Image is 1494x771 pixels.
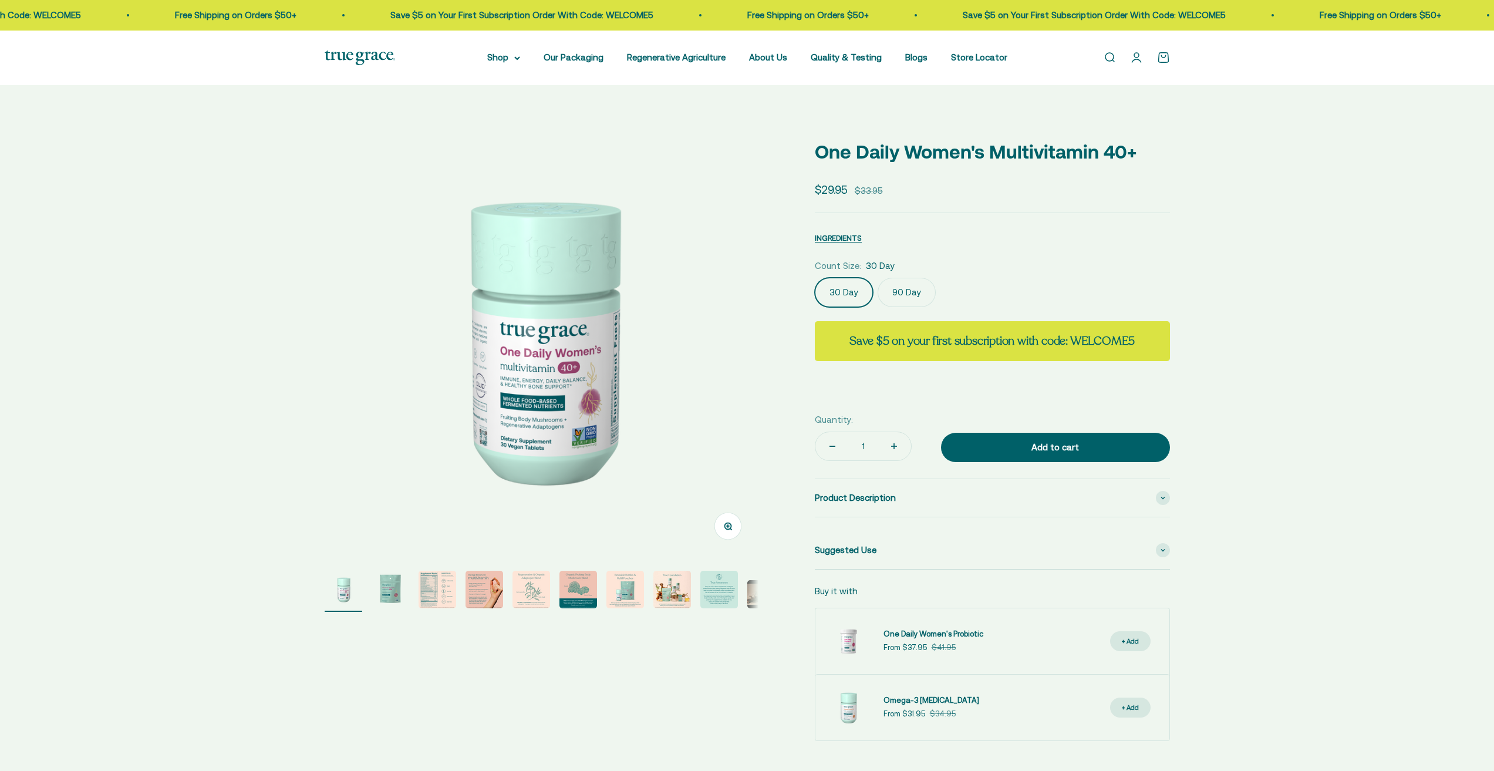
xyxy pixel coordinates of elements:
span: One Daily Women's Probiotic [883,629,983,638]
summary: Suggested Use [815,531,1170,569]
sale-price: $29.95 [815,181,848,198]
button: Go to item 1 [325,571,362,612]
button: Add to cart [941,433,1170,462]
a: About Us [749,52,787,62]
summary: Shop [487,50,520,65]
compare-at-price: $33.95 [855,184,883,198]
span: Omega-3 [MEDICAL_DATA] [883,696,979,705]
a: Our Packaging [544,52,603,62]
button: Go to item 4 [466,571,503,612]
button: + Add [1110,631,1151,652]
img: Every lot of True Grace supplements undergoes extensive third-party testing. Regulation says we d... [700,571,738,608]
img: - 1200IU of Vitamin D3 from lichen and 60 mcg of Vitamin K2 from Mena-Q7 - Regenerative & organic... [466,571,503,608]
button: Go to item 8 [653,571,691,612]
p: Buy it with [815,584,858,598]
p: One Daily Women's Multivitamin 40+ [815,137,1170,167]
div: + Add [1122,636,1139,647]
button: Go to item 9 [700,571,738,612]
legend: Count Size: [815,259,861,273]
sale-price: From $37.95 [883,642,927,654]
img: Fruiting Body Vegan Soy Free Gluten Free Dairy Free [419,571,456,608]
div: Add to cart [964,440,1146,454]
a: Free Shipping on Orders $50+ [175,10,296,20]
p: Save $5 on Your First Subscription Order With Code: WELCOME5 [963,8,1226,22]
a: Free Shipping on Orders $50+ [1320,10,1441,20]
span: INGREDIENTS [815,234,862,243]
button: INGREDIENTS [815,231,862,245]
button: Go to item 10 [747,580,785,612]
summary: Product Description [815,479,1170,517]
img: Daily Multivitamin for Immune Support, Energy, Daily Balance, and Healthy Bone Support* Vitamin A... [325,123,758,557]
button: Increase quantity [877,432,911,460]
button: Go to item 5 [512,571,550,612]
a: Free Shipping on Orders $50+ [747,10,869,20]
a: Regenerative Agriculture [627,52,726,62]
button: Go to item 7 [606,571,644,612]
img: Reishi supports healthy aging. Lion's Mane for brain, nerve, and cognitive support. Maitake suppo... [559,571,597,608]
span: Suggested Use [815,543,876,557]
a: Store Locator [951,52,1007,62]
div: + Add [1122,702,1139,713]
a: One Daily Women's Probiotic [883,628,983,641]
img: Omega-3 Fish Oil for Brain, Heart, and Immune Health* Sustainably sourced, wild-caught Alaskan fi... [825,684,872,731]
button: Go to item 6 [559,571,597,612]
a: Blogs [905,52,928,62]
button: Go to item 3 [419,571,456,612]
a: Omega-3 [MEDICAL_DATA] [883,695,979,707]
sale-price: From $31.95 [883,708,925,721]
img: Holy Basil and Ashwagandha are Ayurvedic herbs known as "adaptogens." They support overall health... [512,571,550,608]
button: Decrease quantity [815,432,849,460]
strong: Save $5 on your first subscription with code: WELCOME5 [849,333,1135,349]
img: When you opt out for our refill pouches instead of buying a whole new bottle every time you buy s... [606,571,644,608]
span: Product Description [815,491,896,505]
compare-at-price: $34.95 [930,708,956,721]
span: 30 Day [866,259,895,273]
compare-at-price: $41.95 [932,642,956,654]
img: Our full product line provides a robust and comprehensive offering for a true foundation of healt... [653,571,691,608]
p: Save $5 on Your First Subscription Order With Code: WELCOME5 [390,8,653,22]
button: Go to item 2 [372,571,409,612]
button: + Add [1110,698,1151,718]
a: Quality & Testing [811,52,882,62]
img: Daily Probiotic for Women's Vaginal, Digestive, and Immune Support* - 90 Billion CFU at time of m... [825,618,872,665]
label: Quantity: [815,413,853,427]
img: Daily Multivitamin for Immune Support, Energy, Daily Balance, and Healthy Bone Support* Vitamin A... [325,571,362,608]
img: Daily Multivitamin for Immune Support, Energy, Daily Balance, and Healthy Bone Support* - Vitamin... [372,571,409,608]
